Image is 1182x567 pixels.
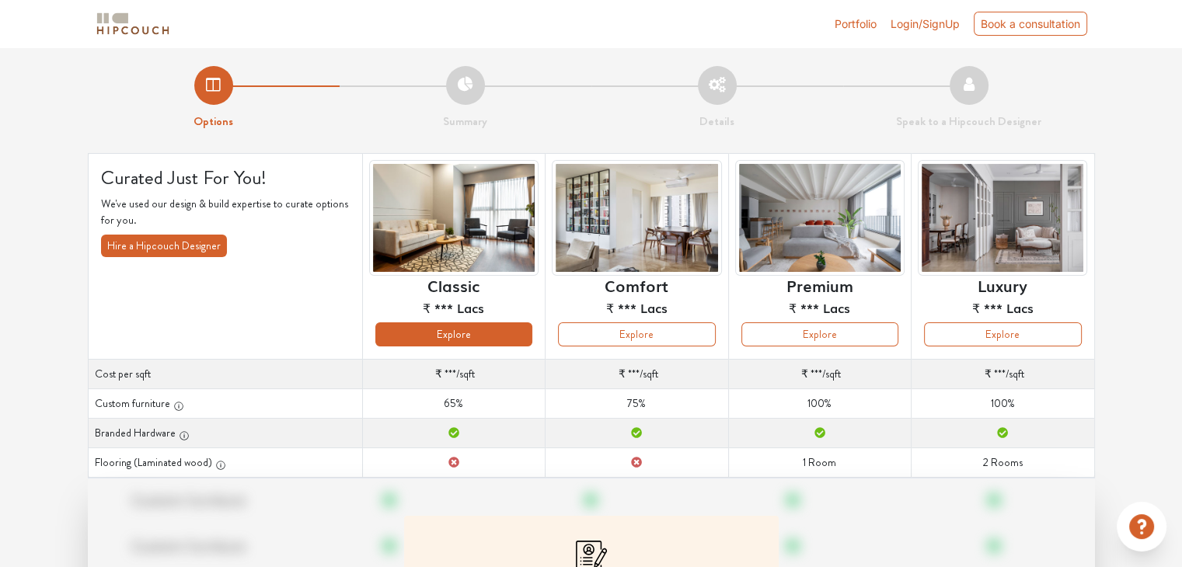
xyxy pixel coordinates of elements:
td: /sqft [362,360,545,389]
p: We've used our design & build expertise to curate options for you. [101,196,350,228]
td: /sqft [546,360,728,389]
img: logo-horizontal.svg [94,10,172,37]
th: Custom furniture [88,389,362,419]
button: Explore [924,322,1081,346]
h6: Comfort [605,276,668,294]
td: 100% [728,389,911,419]
td: /sqft [912,360,1094,389]
a: Portfolio [835,16,877,32]
strong: Speak to a Hipcouch Designer [896,113,1041,130]
h6: Classic [427,276,479,294]
strong: Options [194,113,233,130]
strong: Details [699,113,734,130]
td: 2 Rooms [912,448,1094,478]
td: 100% [912,389,1094,419]
button: Explore [375,322,532,346]
img: header-preview [552,160,721,276]
button: Explore [741,322,898,346]
button: Explore [558,322,715,346]
strong: Summary [443,113,487,130]
h6: Luxury [978,276,1027,294]
img: header-preview [735,160,905,276]
th: Cost per sqft [88,360,362,389]
td: /sqft [728,360,911,389]
div: Book a consultation [974,12,1087,36]
button: Hire a Hipcouch Designer [101,235,227,257]
span: logo-horizontal.svg [94,6,172,41]
img: header-preview [369,160,539,276]
img: header-preview [918,160,1087,276]
td: 75% [546,389,728,419]
td: 65% [362,389,545,419]
h6: Premium [786,276,853,294]
span: Login/SignUp [891,17,960,30]
td: 1 Room [728,448,911,478]
th: Flooring (Laminated wood) [88,448,362,478]
th: Branded Hardware [88,419,362,448]
h4: Curated Just For You! [101,166,350,190]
